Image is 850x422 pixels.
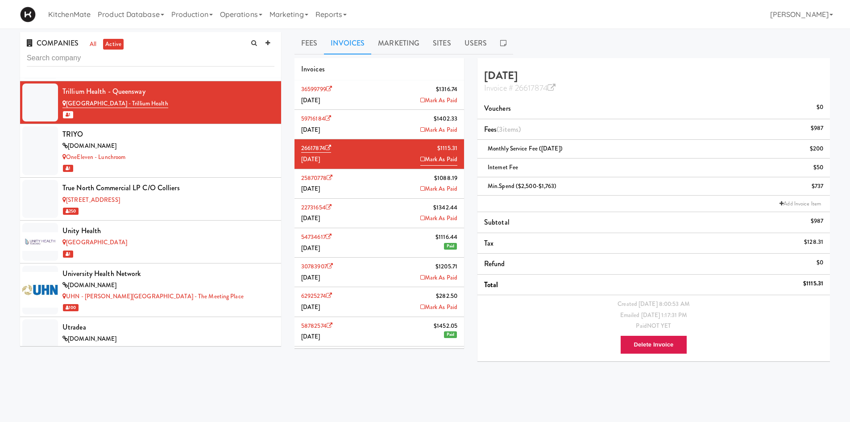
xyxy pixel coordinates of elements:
[301,332,320,341] span: [DATE]
[488,144,563,153] span: Monthly Service Fee ([DATE])
[420,302,457,313] a: Mark As Paid
[484,103,511,113] span: Vouchers
[477,159,830,177] li: Internet Fee$50
[294,32,324,54] a: Fees
[817,102,823,113] div: $0
[484,238,493,248] span: Tax
[294,228,464,258] li: 54734617$1116.44[DATE]Paid
[294,258,464,287] li: 30783907$1205.71[DATE]Mark As Paid
[484,321,823,332] div: Paid
[484,259,505,269] span: Refund
[484,280,498,290] span: Total
[63,251,73,258] span: 1
[812,181,823,192] div: $737
[434,113,457,125] span: $1402.33
[62,85,274,98] div: Trillium Health - Queensway
[294,347,464,376] li: 38087337$1185.37[DATE]Paid
[62,153,125,161] a: OneEleven - Lunchroom
[62,334,274,345] div: [DOMAIN_NAME]
[436,291,457,302] span: $282.50
[301,114,331,123] a: 59716184
[811,123,823,134] div: $987
[435,232,457,243] span: $1116.44
[301,292,332,300] a: 62925274
[294,169,464,199] li: 25870778$1088.19[DATE]Mark As Paid
[62,238,127,247] a: [GEOGRAPHIC_DATA]
[420,272,457,284] a: Mark As Paid
[63,208,79,215] span: 250
[484,310,823,321] div: Emailed [DATE] 1:17:31 PM
[20,81,281,124] li: Trillium Health - Queensway[GEOGRAPHIC_DATA] - Trillium Health 1
[20,124,281,178] li: TRIYO[DOMAIN_NAME]OneEleven - Lunchroom 1
[484,217,510,227] span: Subtotal
[63,111,73,118] span: 1
[477,140,830,159] li: Monthly Service Fee ([DATE])$200
[62,346,125,354] a: OneEleven - Lunchroom
[63,304,79,311] span: 100
[420,125,457,136] a: Mark As Paid
[301,96,320,104] span: [DATE]
[62,99,168,108] a: [GEOGRAPHIC_DATA] - Trillium Health
[294,199,464,228] li: 22731654$1342.44[DATE]Mark As Paid
[484,82,556,94] a: Invoice # 26617874
[484,299,823,310] div: Created [DATE] 8:00:53 AM
[803,278,823,289] div: $1115.31
[301,184,320,193] span: [DATE]
[804,237,823,248] div: $128.31
[63,165,73,172] span: 1
[813,162,823,173] div: $50
[301,273,320,282] span: [DATE]
[87,39,99,50] a: all
[477,177,830,196] li: Min.Spend ($2,500-$1,763)$737
[301,322,332,330] a: 58782574
[434,321,457,332] span: $1452.05
[620,335,688,354] button: Delete Invoice
[420,213,457,224] a: Mark As Paid
[62,128,274,141] div: TRIYO
[62,141,274,152] div: [DOMAIN_NAME]
[20,263,281,317] li: University Health Network[DOMAIN_NAME]UHN - [PERSON_NAME][GEOGRAPHIC_DATA] - The Meeting Place 100
[433,202,457,213] span: $1342.44
[301,64,325,74] span: Invoices
[27,50,274,67] input: Search company
[62,181,274,195] div: True North Commercial LP c/o Colliers
[437,143,457,154] span: $1115.31
[20,221,281,263] li: Unity Health[GEOGRAPHIC_DATA] 1
[810,143,823,155] div: $200
[434,173,457,184] span: $1088.19
[27,38,79,48] span: COMPANIES
[62,292,244,301] a: UHN - [PERSON_NAME][GEOGRAPHIC_DATA] - The Meeting Place
[294,287,464,317] li: 62925274$282.50[DATE]Mark As Paid
[488,182,557,190] span: Min.Spend ($2,500-$1,763)
[301,125,320,134] span: [DATE]
[62,267,274,280] div: University Health Network
[62,196,120,204] a: [STREET_ADDRESS]
[20,317,281,371] li: Utradea[DOMAIN_NAME]OneEleven - Lunchroom 1
[294,139,464,169] li: 26617874$1115.31[DATE]Mark As Paid
[20,7,36,22] img: Micromart
[103,39,124,50] a: active
[458,32,494,54] a: Users
[420,184,457,195] a: Mark As Paid
[503,124,519,134] ng-pluralize: items
[301,203,332,212] a: 22731654
[420,95,457,106] a: Mark As Paid
[426,32,458,54] a: Sites
[294,317,464,347] li: 58782574$1452.05[DATE]Paid
[488,163,518,171] span: Internet Fee
[484,124,521,134] span: Fees
[301,262,333,271] a: 30783907
[301,155,320,163] span: [DATE]
[294,110,464,139] li: 59716184$1402.33[DATE]Mark As Paid
[301,303,320,311] span: [DATE]
[324,32,371,54] a: Invoices
[371,32,426,54] a: Marketing
[301,214,320,222] span: [DATE]
[420,154,457,166] a: Mark As Paid
[436,84,457,95] span: $1316.74
[777,199,823,208] a: Add Invoice Item
[62,280,274,291] div: [DOMAIN_NAME]
[294,80,464,110] li: 36599799$1316.74[DATE]Mark As Paid
[484,70,823,93] h4: [DATE]
[817,257,823,268] div: $0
